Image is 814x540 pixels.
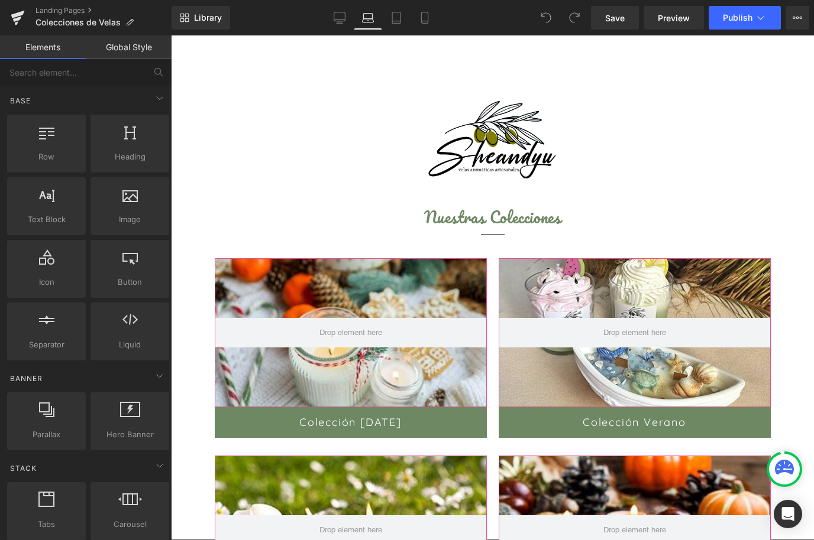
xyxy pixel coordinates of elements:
[325,6,354,30] a: Desktop
[194,12,222,23] span: Library
[94,518,166,531] span: Carousel
[723,13,752,22] span: Publish
[128,380,231,393] span: Colección [DATE]
[354,6,382,30] a: Laptop
[9,463,38,474] span: Stack
[17,515,543,533] span: Nuestra Web almacena cookies para intentar que recibas la mejor experiencia de uso.
[605,12,625,24] span: Save
[35,6,172,15] a: Landing Pages
[94,276,166,288] span: Button
[11,151,82,163] span: Row
[38,171,606,193] h2: Nuestras Colecciones
[9,95,32,106] span: Base
[411,6,439,30] a: Mobile
[328,372,600,402] a: Colección Verano
[774,500,802,528] div: Open Intercom Messenger
[11,213,82,226] span: Text Block
[563,6,586,30] button: Redo
[534,6,558,30] button: Undo
[9,373,44,384] span: Banner
[172,6,230,30] a: New Library
[786,6,809,30] button: More
[94,339,166,351] span: Liquid
[644,6,704,30] a: Preview
[94,428,166,441] span: Hero Banner
[86,35,172,59] a: Global Style
[11,428,82,441] span: Parallax
[658,12,690,24] span: Preview
[44,372,316,402] a: Colección [DATE]
[11,518,82,531] span: Tabs
[11,276,82,288] span: Icon
[11,339,82,351] span: Separator
[709,6,781,30] button: Publish
[94,213,166,226] span: Image
[35,18,121,27] span: Colecciones de Velas
[382,6,411,30] a: Tablet
[94,151,166,163] span: Heading
[412,380,515,393] span: Colección Verano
